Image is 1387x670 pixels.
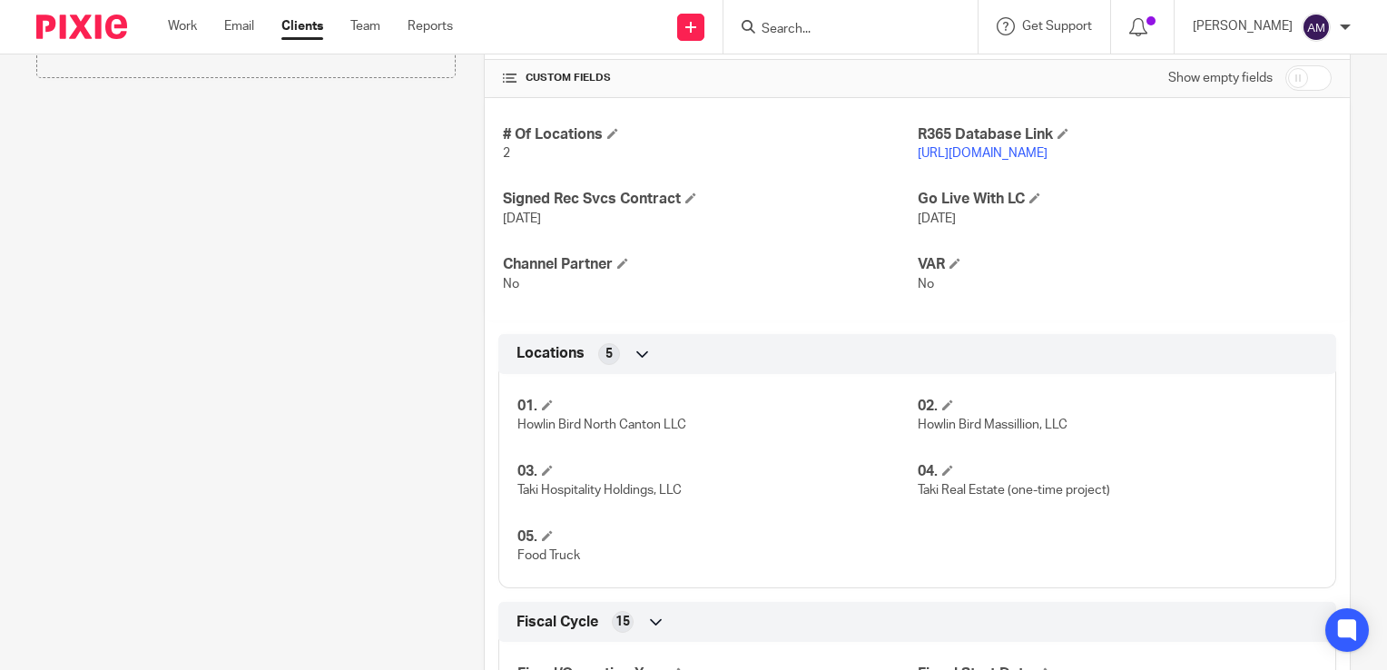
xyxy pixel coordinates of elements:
[918,147,1048,160] a: [URL][DOMAIN_NAME]
[918,484,1110,497] span: Taki Real Estate (one-time project)
[503,278,519,291] span: No
[918,462,1317,481] h4: 04.
[503,125,917,144] h4: # Of Locations
[168,17,197,35] a: Work
[503,255,917,274] h4: Channel Partner
[350,17,380,35] a: Team
[516,613,598,632] span: Fiscal Cycle
[605,345,613,363] span: 5
[408,17,453,35] a: Reports
[517,462,917,481] h4: 03.
[918,255,1332,274] h4: VAR
[503,212,541,225] span: [DATE]
[918,190,1332,209] h4: Go Live With LC
[1022,20,1092,33] span: Get Support
[760,22,923,38] input: Search
[503,190,917,209] h4: Signed Rec Svcs Contract
[615,613,630,631] span: 15
[36,15,127,39] img: Pixie
[516,344,585,363] span: Locations
[918,397,1317,416] h4: 02.
[224,17,254,35] a: Email
[1193,17,1293,35] p: [PERSON_NAME]
[1168,69,1273,87] label: Show empty fields
[517,527,917,547] h4: 05.
[517,397,917,416] h4: 01.
[1302,13,1331,42] img: svg%3E
[517,549,580,562] span: Food Truck
[281,17,323,35] a: Clients
[517,419,686,431] span: Howlin Bird North Canton LLC
[918,419,1067,431] span: Howlin Bird Massillion, LLC
[503,71,917,85] h4: CUSTOM FIELDS
[918,125,1332,144] h4: R365 Database Link
[503,147,510,160] span: 2
[517,484,682,497] span: Taki Hospitality Holdings, LLC
[918,278,934,291] span: No
[918,212,956,225] span: [DATE]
